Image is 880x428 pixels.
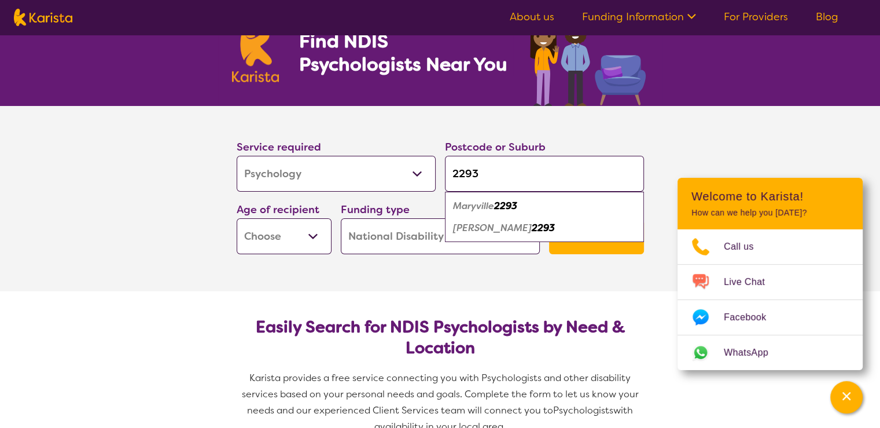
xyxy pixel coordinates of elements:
[691,189,849,203] h2: Welcome to Karista!
[510,10,554,24] a: About us
[232,20,279,82] img: Karista logo
[830,381,863,414] button: Channel Menu
[451,217,638,239] div: Wickham 2293
[14,9,72,26] img: Karista logo
[678,229,863,370] ul: Choose channel
[816,10,838,24] a: Blog
[724,344,782,361] span: WhatsApp
[453,200,494,212] em: Maryville
[724,238,768,255] span: Call us
[691,208,849,218] p: How can we help you [DATE]?
[724,309,780,326] span: Facebook
[451,195,638,217] div: Maryville 2293
[724,273,779,291] span: Live Chat
[299,30,513,76] h1: Find NDIS Psychologists Near You
[678,335,863,370] a: Web link opens in a new tab.
[237,140,321,154] label: Service required
[494,200,517,212] em: 2293
[246,317,635,359] h2: Easily Search for NDIS Psychologists by Need & Location
[553,404,613,416] span: Psychologists
[341,203,410,217] label: Funding type
[582,10,696,24] a: Funding Information
[453,222,532,234] em: [PERSON_NAME]
[724,10,788,24] a: For Providers
[242,372,641,416] span: Karista provides a free service connecting you with Psychologists and other disability services b...
[678,178,863,370] div: Channel Menu
[445,156,644,192] input: Type
[445,140,546,154] label: Postcode or Suburb
[237,203,319,217] label: Age of recipient
[526,5,649,106] img: psychology
[532,222,555,234] em: 2293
